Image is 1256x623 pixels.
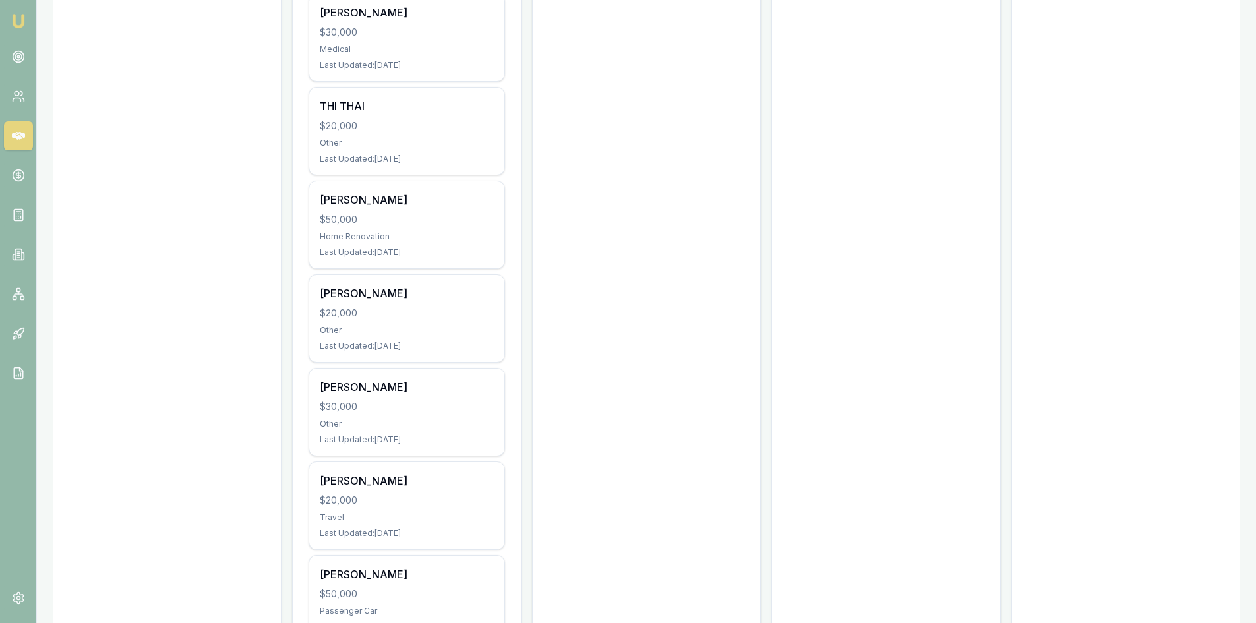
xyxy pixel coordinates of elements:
img: emu-icon-u.png [11,13,26,29]
div: THI THAI [320,98,493,114]
div: $20,000 [320,307,493,320]
div: $50,000 [320,213,493,226]
div: $30,000 [320,400,493,413]
div: Other [320,138,493,148]
div: Travel [320,512,493,523]
div: Other [320,419,493,429]
div: Passenger Car [320,606,493,616]
div: [PERSON_NAME] [320,5,493,20]
div: Home Renovation [320,231,493,242]
div: $20,000 [320,119,493,133]
div: [PERSON_NAME] [320,566,493,582]
div: $20,000 [320,494,493,507]
div: Last Updated: [DATE] [320,154,493,164]
div: Last Updated: [DATE] [320,341,493,351]
div: [PERSON_NAME] [320,473,493,489]
div: Medical [320,44,493,55]
div: Last Updated: [DATE] [320,434,493,445]
div: Other [320,325,493,336]
div: [PERSON_NAME] [320,192,493,208]
div: $50,000 [320,587,493,601]
div: [PERSON_NAME] [320,379,493,395]
div: $30,000 [320,26,493,39]
div: Last Updated: [DATE] [320,247,493,258]
div: Last Updated: [DATE] [320,60,493,71]
div: Last Updated: [DATE] [320,528,493,539]
div: [PERSON_NAME] [320,285,493,301]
